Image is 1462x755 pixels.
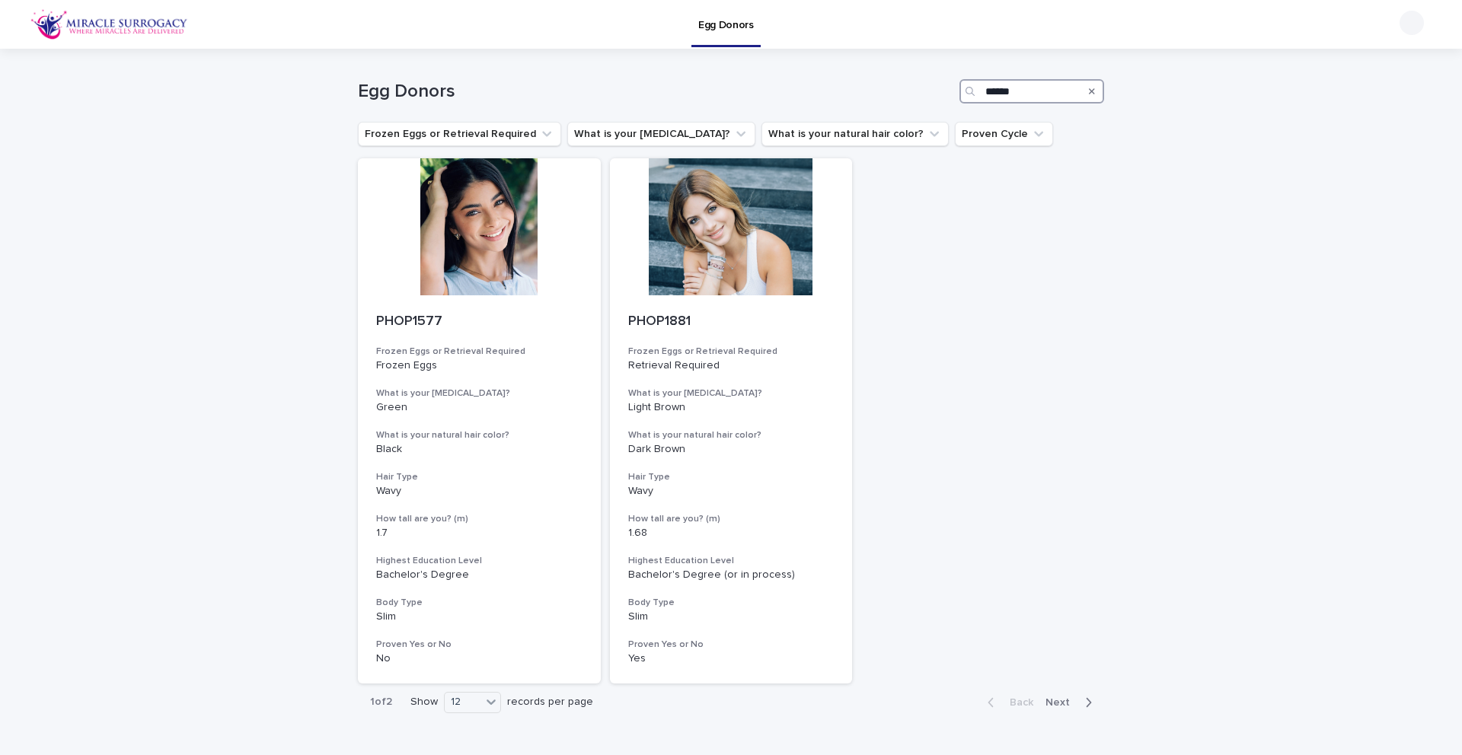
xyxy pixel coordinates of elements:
[376,346,583,358] h3: Frozen Eggs or Retrieval Required
[628,429,835,441] h3: What is your natural hair color?
[959,79,1104,104] input: Search
[628,471,835,483] h3: Hair Type
[376,639,583,651] h3: Proven Yes or No
[507,696,593,709] p: records per page
[358,683,404,721] p: 1 of 2
[376,429,583,441] h3: What is your natural hair color?
[628,314,835,330] p: PHOP1881
[445,694,481,710] div: 12
[30,9,188,40] img: OiFFDOGZQuirLhrlO1ag
[376,513,583,525] h3: How tall are you? (m)
[376,485,583,498] p: Wavy
[1001,697,1033,708] span: Back
[628,569,835,581] p: Bachelor's Degree (or in process)
[376,359,583,372] p: Frozen Eggs
[628,610,835,623] p: Slim
[1039,696,1104,709] button: Next
[975,696,1039,709] button: Back
[410,696,438,709] p: Show
[628,597,835,609] h3: Body Type
[358,122,561,146] button: Frozen Eggs or Retrieval Required
[376,471,583,483] h3: Hair Type
[628,513,835,525] h3: How tall are you? (m)
[376,314,583,330] p: PHOP1577
[628,555,835,567] h3: Highest Education Level
[628,346,835,358] h3: Frozen Eggs or Retrieval Required
[376,569,583,581] p: Bachelor's Degree
[358,158,601,683] a: PHOP1577Frozen Eggs or Retrieval RequiredFrozen EggsWhat is your [MEDICAL_DATA]?GreenWhat is your...
[628,652,835,665] p: Yes
[358,81,953,103] h1: Egg Donors
[610,158,853,683] a: PHOP1881Frozen Eggs or Retrieval RequiredRetrieval RequiredWhat is your [MEDICAL_DATA]?Light Brow...
[628,485,835,498] p: Wavy
[376,527,583,540] p: 1.7
[1045,697,1079,708] span: Next
[376,610,583,623] p: Slim
[376,652,583,665] p: No
[628,359,835,372] p: Retrieval Required
[376,401,583,414] p: Green
[567,122,755,146] button: What is your eye color?
[376,555,583,567] h3: Highest Education Level
[628,527,835,540] p: 1.68
[376,597,583,609] h3: Body Type
[376,443,583,456] p: Black
[628,639,835,651] h3: Proven Yes or No
[955,122,1053,146] button: Proven Cycle
[761,122,949,146] button: What is your natural hair color?
[628,401,835,414] p: Light Brown
[628,443,835,456] p: Dark Brown
[376,387,583,400] h3: What is your [MEDICAL_DATA]?
[628,387,835,400] h3: What is your [MEDICAL_DATA]?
